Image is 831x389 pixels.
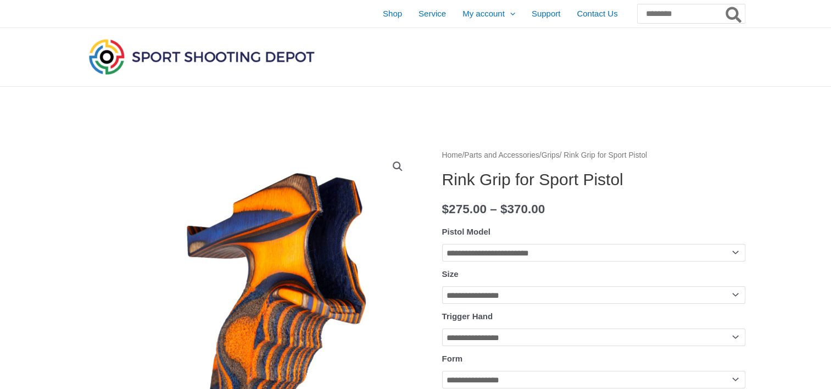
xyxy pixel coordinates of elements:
h1: Rink Grip for Sport Pistol [442,170,745,190]
a: Home [442,151,462,159]
label: Trigger Hand [442,312,493,321]
bdi: 275.00 [442,202,487,216]
span: $ [500,202,507,216]
span: – [490,202,497,216]
label: Pistol Model [442,227,490,236]
bdi: 370.00 [500,202,545,216]
label: Form [442,354,463,363]
button: Search [723,4,745,23]
img: Sport Shooting Depot [86,36,317,77]
nav: Breadcrumb [442,148,745,163]
label: Size [442,269,459,279]
a: Grips [542,151,560,159]
a: View full-screen image gallery [388,157,408,176]
span: $ [442,202,449,216]
a: Parts and Accessories [464,151,539,159]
